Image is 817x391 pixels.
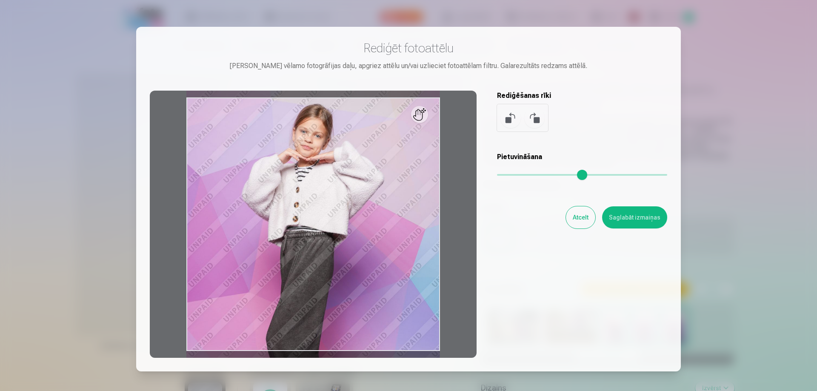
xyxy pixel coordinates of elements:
button: Atcelt [566,206,595,228]
h3: Rediģēt fotoattēlu [150,40,667,56]
h5: Pietuvināšana [497,152,667,162]
button: Saglabāt izmaiņas [602,206,667,228]
div: [PERSON_NAME] vēlamo fotogrāfijas daļu, apgriez attēlu un/vai uzlieciet fotoattēlam filtru. Galar... [150,61,667,71]
h5: Rediģēšanas rīki [497,91,667,101]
